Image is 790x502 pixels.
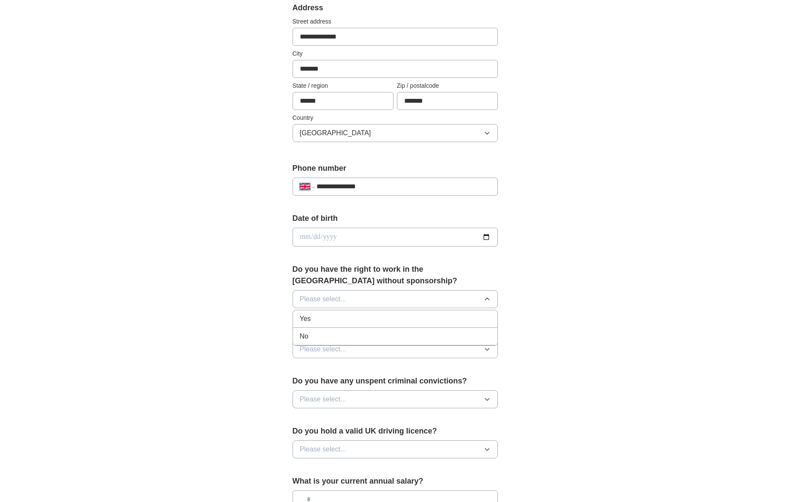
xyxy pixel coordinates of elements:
[293,290,498,308] button: Please select...
[293,213,498,224] label: Date of birth
[300,294,346,304] span: Please select...
[397,81,498,90] label: Zip / postalcode
[293,375,498,387] label: Do you have any unspent criminal convictions?
[293,264,498,287] label: Do you have the right to work in the [GEOGRAPHIC_DATA] without sponsorship?
[293,475,498,487] label: What is your current annual salary?
[293,2,498,14] div: Address
[293,49,498,58] label: City
[293,390,498,408] button: Please select...
[293,163,498,174] label: Phone number
[293,81,394,90] label: State / region
[293,17,498,26] label: Street address
[300,444,346,454] span: Please select...
[300,344,346,354] span: Please select...
[300,394,346,404] span: Please select...
[293,440,498,458] button: Please select...
[293,124,498,142] button: [GEOGRAPHIC_DATA]
[293,425,498,437] label: Do you hold a valid UK driving licence?
[300,128,371,138] span: [GEOGRAPHIC_DATA]
[300,314,311,324] span: Yes
[300,331,308,342] span: No
[293,113,498,122] label: Country
[293,340,498,358] button: Please select...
